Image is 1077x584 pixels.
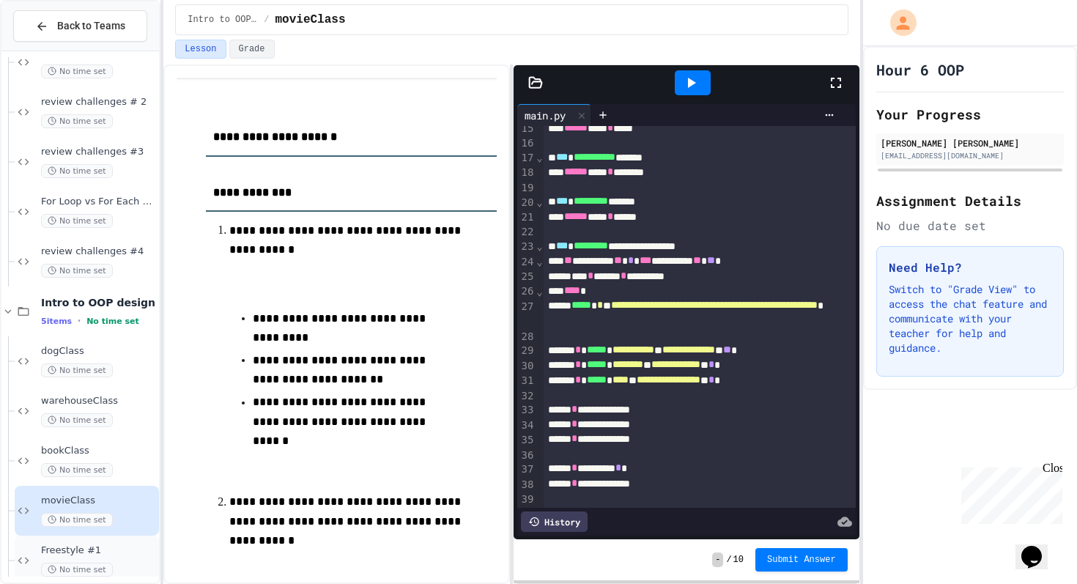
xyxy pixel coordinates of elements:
[6,6,101,93] div: Chat with us now!Close
[86,317,139,326] span: No time set
[1015,525,1062,569] iframe: chat widget
[41,214,113,228] span: No time set
[41,96,156,108] span: review challenges # 2
[875,6,920,40] div: My Account
[517,210,536,225] div: 21
[889,259,1051,276] h3: Need Help?
[517,478,536,492] div: 38
[517,418,536,433] div: 34
[517,359,536,374] div: 30
[517,108,573,123] div: main.py
[517,389,536,404] div: 32
[41,495,156,507] span: movieClass
[517,136,536,151] div: 16
[41,114,113,128] span: No time set
[41,513,113,527] span: No time set
[57,18,125,34] span: Back to Teams
[517,300,536,330] div: 27
[517,448,536,463] div: 36
[41,445,156,457] span: bookClass
[41,164,113,178] span: No time set
[889,282,1051,355] p: Switch to "Grade View" to access the chat feature and communicate with your teacher for help and ...
[41,196,156,208] span: For Loop vs For Each Loop
[726,554,731,566] span: /
[78,315,81,327] span: •
[41,264,113,278] span: No time set
[41,395,156,407] span: warehouseClass
[536,286,543,297] span: Fold line
[41,245,156,258] span: review challenges #4
[517,166,536,180] div: 18
[733,554,744,566] span: 10
[876,59,964,80] h1: Hour 6 OOP
[275,11,346,29] span: movieClass
[517,151,536,166] div: 17
[881,150,1059,161] div: [EMAIL_ADDRESS][DOMAIN_NAME]
[517,433,536,448] div: 35
[517,403,536,418] div: 33
[517,225,536,240] div: 22
[41,463,113,477] span: No time set
[517,104,591,126] div: main.py
[536,196,543,208] span: Fold line
[755,548,848,572] button: Submit Answer
[41,363,113,377] span: No time set
[517,196,536,210] div: 20
[536,240,543,252] span: Fold line
[517,492,536,507] div: 39
[876,217,1064,234] div: No due date set
[229,40,275,59] button: Grade
[13,10,147,42] button: Back to Teams
[517,374,536,388] div: 31
[517,122,536,136] div: 15
[41,296,156,309] span: Intro to OOP design
[521,511,588,532] div: History
[876,191,1064,211] h2: Assignment Details
[41,544,156,557] span: Freestyle #1
[536,256,543,267] span: Fold line
[767,554,836,566] span: Submit Answer
[517,284,536,299] div: 26
[517,507,536,522] div: 40
[517,181,536,196] div: 19
[517,344,536,358] div: 29
[517,462,536,477] div: 37
[712,552,723,567] span: -
[536,152,543,163] span: Fold line
[955,462,1062,524] iframe: chat widget
[41,563,113,577] span: No time set
[188,14,258,26] span: Intro to OOP design
[876,104,1064,125] h2: Your Progress
[517,255,536,270] div: 24
[264,14,269,26] span: /
[41,413,113,427] span: No time set
[517,330,536,344] div: 28
[517,240,536,254] div: 23
[881,136,1059,149] div: [PERSON_NAME] [PERSON_NAME]
[41,64,113,78] span: No time set
[517,270,536,284] div: 25
[41,317,72,326] span: 5 items
[41,146,156,158] span: review challenges #3
[41,345,156,358] span: dogClass
[175,40,226,59] button: Lesson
